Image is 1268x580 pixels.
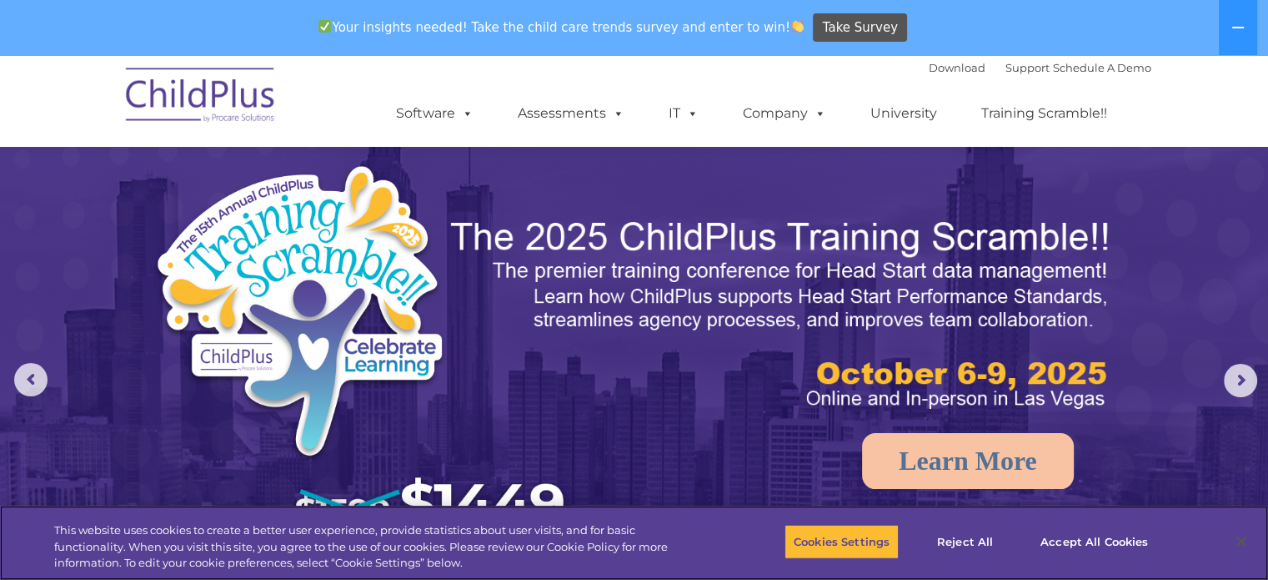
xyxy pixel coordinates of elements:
[1223,523,1260,560] button: Close
[379,97,490,130] a: Software
[312,11,811,43] span: Your insights needed! Take the child care trends survey and enter to win!
[726,97,843,130] a: Company
[501,97,641,130] a: Assessments
[965,97,1124,130] a: Training Scramble!!
[232,179,303,191] span: Phone number
[54,522,698,572] div: This website uses cookies to create a better user experience, provide statistics about user visit...
[232,110,283,123] span: Last name
[929,61,985,74] a: Download
[913,524,1017,559] button: Reject All
[791,20,804,33] img: 👏
[118,56,284,139] img: ChildPlus by Procare Solutions
[1005,61,1050,74] a: Support
[929,61,1151,74] font: |
[854,97,954,130] a: University
[1053,61,1151,74] a: Schedule A Demo
[1031,524,1157,559] button: Accept All Cookies
[318,20,331,33] img: ✅
[823,13,898,43] span: Take Survey
[862,433,1074,489] a: Learn More
[813,13,907,43] a: Take Survey
[784,524,899,559] button: Cookies Settings
[652,97,715,130] a: IT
